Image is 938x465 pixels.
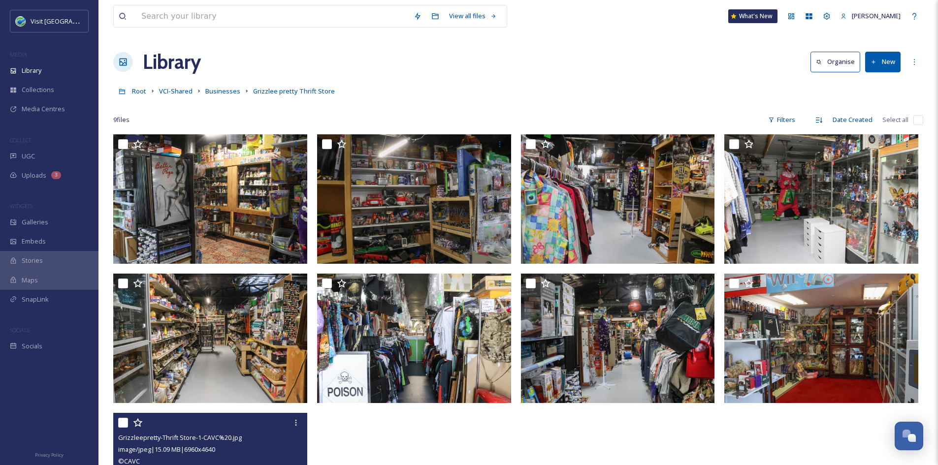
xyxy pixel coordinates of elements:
button: New [865,52,901,72]
span: Library [22,66,41,75]
a: Grizzlee pretty Thrift Store [253,85,335,97]
div: Date Created [828,110,877,129]
span: Grizzlee pretty Thrift Store [253,87,335,95]
span: Root [132,87,146,95]
span: COLLECT [10,136,31,144]
span: Embeds [22,237,46,246]
a: View all files [444,6,502,26]
span: [PERSON_NAME] [852,11,901,20]
span: Galleries [22,217,48,227]
span: SnapLink [22,295,49,304]
span: Collections [22,85,54,94]
a: Root [132,85,146,97]
span: Stories [22,256,43,265]
span: SOCIALS [10,326,30,334]
input: Search your library [136,5,409,27]
div: 3 [51,171,61,179]
span: Socials [22,341,42,351]
div: Filters [763,110,800,129]
img: Grizzleepretty-Thrift Store-8-CAVC%20.jpg [317,134,511,264]
span: Privacy Policy [35,452,64,458]
img: cvctwitlogo_400x400.jpg [16,16,26,26]
span: Select all [882,115,908,124]
span: UGC [22,152,35,161]
span: Uploads [22,171,46,180]
span: MEDIA [10,51,27,58]
img: Grizzleepretty-Thrift Store-7-CAVC%20.jpg [521,134,715,264]
button: Open Chat [895,422,923,450]
img: Grizzleepretty-Thrift Store-3-CAVC%20.jpg [521,274,715,403]
img: Grizzleepretty-Thrift Store-5-CAVC%20.jpg [113,274,307,403]
a: VCI-Shared [159,85,193,97]
a: Privacy Policy [35,448,64,460]
img: Grizzleepretty-Thrift Store-9-CAVC%20.jpg [113,134,307,264]
span: Visit [GEOGRAPHIC_DATA] [US_STATE] [31,16,142,26]
span: Media Centres [22,104,65,114]
button: Organise [810,52,860,72]
img: Grizzleepretty-Thrift Store-4-CAVC%20.jpg [317,274,511,403]
span: VCI-Shared [159,87,193,95]
img: Grizzleepretty-Thrift Store-2-CAVC%20.jpg [724,274,918,403]
span: Grizzleepretty-Thrift Store-1-CAVC%20.jpg [118,433,242,442]
span: Maps [22,276,38,285]
span: WIDGETS [10,202,32,210]
a: Organise [810,52,865,72]
span: 9 file s [113,115,129,124]
span: image/jpeg | 15.09 MB | 6960 x 4640 [118,445,215,454]
a: [PERSON_NAME] [836,6,906,26]
img: Grizzleepretty-Thrift Store-6-CAVC%20.jpg [724,134,918,264]
a: Library [143,47,201,77]
a: Businesses [205,85,240,97]
a: What's New [728,9,777,23]
span: Businesses [205,87,240,95]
